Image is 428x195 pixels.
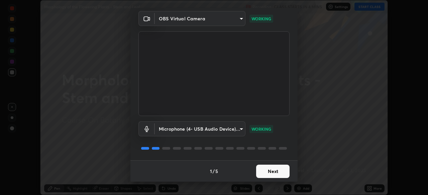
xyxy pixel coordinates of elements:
p: WORKING [251,126,271,132]
button: Next [256,165,290,178]
p: WORKING [251,16,271,22]
h4: 1 [210,168,212,175]
h4: / [213,168,215,175]
div: OBS Virtual Camera [155,11,245,26]
div: OBS Virtual Camera [155,121,245,136]
h4: 5 [215,168,218,175]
